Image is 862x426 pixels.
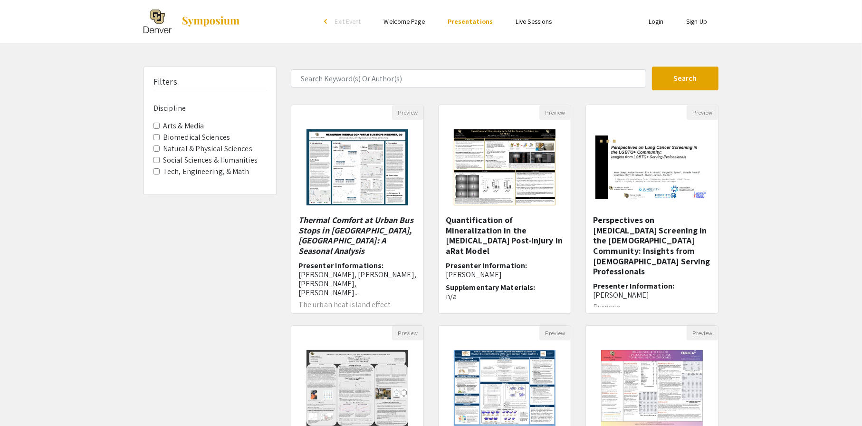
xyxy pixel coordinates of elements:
button: Preview [392,105,423,120]
h6: Discipline [153,104,267,113]
img: <p>Quantification of Mineralization in the Achilles Tendon Post-Injury in a</p><p>Rat Model</p> [444,120,565,215]
p: n/a [446,292,564,301]
span: [PERSON_NAME] [446,270,502,280]
a: Login [649,17,664,26]
img: <p><em style="color: inherit;">Thermal Comfort at Urban Bus Stops in Denver, CO: A Seasonal Analy... [297,120,417,215]
iframe: Chat [7,383,40,419]
label: Natural & Physical Sciences [163,143,252,155]
h5: Quantification of Mineralization in the [MEDICAL_DATA] Post-Injury in aRat Model [446,215,564,256]
button: Preview [539,105,571,120]
div: Open Presentation <p><em style="color: inherit;">Thermal Comfort at Urban Bus Stops in Denver, CO... [291,105,424,314]
h5: Perspectives on [MEDICAL_DATA] Screening in the [DEMOGRAPHIC_DATA] Community: Insights from [DEMO... [593,215,711,277]
button: Search [652,67,718,90]
h6: Presenter Information: [446,261,564,279]
div: Open Presentation <p><span style="color: black;">Perspectives on Lung Cancer Screening in the LGB... [585,105,718,314]
label: Biomedical Sciences [163,132,230,143]
button: Preview [392,326,423,340]
em: Thermal Comfort at Urban Bus Stops in [GEOGRAPHIC_DATA], [GEOGRAPHIC_DATA]: A Seasonal Analysis [298,214,413,256]
a: The 2025 Research and Creative Activities Symposium (RaCAS) [144,10,240,33]
div: Open Presentation <p>Quantification of Mineralization in the Achilles Tendon Post-Injury in a</p>... [438,105,571,314]
label: Social Sciences & Humanities [163,155,258,166]
h6: Presenter Informations: [298,261,416,298]
button: Preview [687,105,718,120]
a: Live Sessions [516,17,552,26]
u: Purpose [593,302,621,312]
h6: Presenter Information: [593,281,711,300]
img: Symposium by ForagerOne [181,16,240,27]
img: The 2025 Research and Creative Activities Symposium (RaCAS) [144,10,172,33]
button: Preview [687,326,718,340]
a: Presentations [448,17,493,26]
span: Exit Event [335,17,361,26]
div: arrow_back_ios [325,19,330,24]
span: Supplementary Materials: [446,282,535,292]
input: Search Keyword(s) Or Author(s) [291,69,646,87]
span: [PERSON_NAME], [PERSON_NAME], [PERSON_NAME], [PERSON_NAME]... [298,270,416,298]
label: Tech, Engineering, & Math [163,166,249,177]
button: Preview [539,326,571,340]
a: Welcome Page [384,17,425,26]
img: <p><span style="color: black;">Perspectives on Lung Cancer Screening in the LGBTQ+ Community: Ins... [586,126,718,209]
span: The urban heat island effect exacerbates the effect of heat i... [298,300,403,317]
h5: Filters [153,77,177,87]
span: [PERSON_NAME] [593,290,649,300]
label: Arts & Media [163,120,204,132]
a: Sign Up [686,17,707,26]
